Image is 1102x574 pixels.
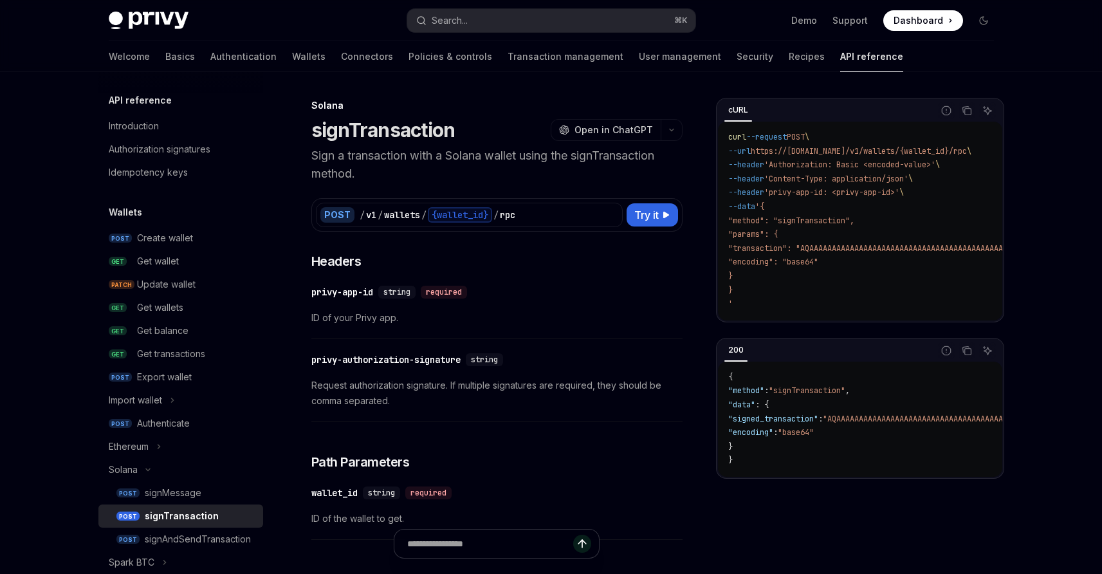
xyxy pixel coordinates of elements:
[938,102,955,119] button: Report incorrect code
[311,286,373,299] div: privy-app-id
[109,205,142,220] h5: Wallets
[724,102,752,118] div: cURL
[109,373,132,382] span: POST
[979,342,996,359] button: Ask AI
[409,41,492,72] a: Policies & controls
[311,310,683,326] span: ID of your Privy app.
[109,142,210,157] div: Authorization signatures
[973,10,994,31] button: Toggle dark mode
[500,208,515,221] div: rpc
[384,208,420,221] div: wallets
[98,319,263,342] a: GETGet balance
[116,488,140,498] span: POST
[368,488,395,498] span: string
[778,427,814,438] span: "base64"
[109,393,162,408] div: Import wallet
[728,455,733,465] span: }
[908,174,913,184] span: \
[728,174,764,184] span: --header
[109,257,127,266] span: GET
[137,300,183,315] div: Get wallets
[109,280,134,290] span: PATCH
[98,366,263,389] a: POSTExport wallet
[98,412,263,435] a: POSTAuthenticate
[137,416,190,431] div: Authenticate
[428,207,492,223] div: {wallet_id}
[98,505,263,528] a: POSTsignTransaction
[311,378,683,409] span: Request authorization signature. If multiple signatures are required, they should be comma separa...
[751,146,967,156] span: https://[DOMAIN_NAME]/v1/wallets/{wallet_id}/rpc
[109,555,154,570] div: Spark BTC
[979,102,996,119] button: Ask AI
[840,41,903,72] a: API reference
[724,342,748,358] div: 200
[378,208,383,221] div: /
[805,132,809,142] span: \
[137,346,205,362] div: Get transactions
[98,227,263,250] a: POSTCreate wallet
[311,453,410,471] span: Path Parameters
[769,385,845,396] span: "signTransaction"
[728,385,764,396] span: "method"
[818,414,823,424] span: :
[210,41,277,72] a: Authentication
[109,165,188,180] div: Idempotency keys
[728,427,773,438] span: "encoding"
[755,201,764,212] span: '{
[109,462,138,477] div: Solana
[383,287,410,297] span: string
[311,252,362,270] span: Headers
[98,458,263,481] button: Toggle Solana section
[728,257,818,267] span: "encoding": "base64"
[432,13,468,28] div: Search...
[764,187,899,198] span: 'privy-app-id: <privy-app-id>'
[311,147,683,183] p: Sign a transaction with a Solana wallet using the signTransaction method.
[674,15,688,26] span: ⌘ K
[728,400,755,410] span: "data"
[407,530,573,558] input: Ask a question...
[634,207,659,223] span: Try it
[98,138,263,161] a: Authorization signatures
[311,99,683,112] div: Solana
[98,115,263,138] a: Introduction
[728,372,733,382] span: {
[311,486,358,499] div: wallet_id
[728,216,854,226] span: "method": "signTransaction",
[899,187,904,198] span: \
[764,174,908,184] span: 'Content-Type: application/json'
[98,296,263,319] a: GETGet wallets
[728,414,818,424] span: "signed_transaction"
[845,385,850,396] span: ,
[137,230,193,246] div: Create wallet
[737,41,773,72] a: Security
[98,250,263,273] a: GETGet wallet
[311,353,461,366] div: privy-authorization-signature
[165,41,195,72] a: Basics
[320,207,354,223] div: POST
[573,535,591,553] button: Send message
[405,486,452,499] div: required
[109,439,149,454] div: Ethereum
[883,10,963,31] a: Dashboard
[728,160,764,170] span: --header
[360,208,365,221] div: /
[407,9,695,32] button: Open search
[959,342,975,359] button: Copy the contents from the code block
[137,369,192,385] div: Export wallet
[551,119,661,141] button: Open in ChatGPT
[508,41,623,72] a: Transaction management
[366,208,376,221] div: v1
[832,14,868,27] a: Support
[728,271,733,281] span: }
[116,535,140,544] span: POST
[894,14,943,27] span: Dashboard
[728,285,733,295] span: }
[773,427,778,438] span: :
[98,481,263,505] a: POSTsignMessage
[421,208,427,221] div: /
[728,201,755,212] span: --data
[764,385,769,396] span: :
[109,303,127,313] span: GET
[493,208,499,221] div: /
[791,14,817,27] a: Demo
